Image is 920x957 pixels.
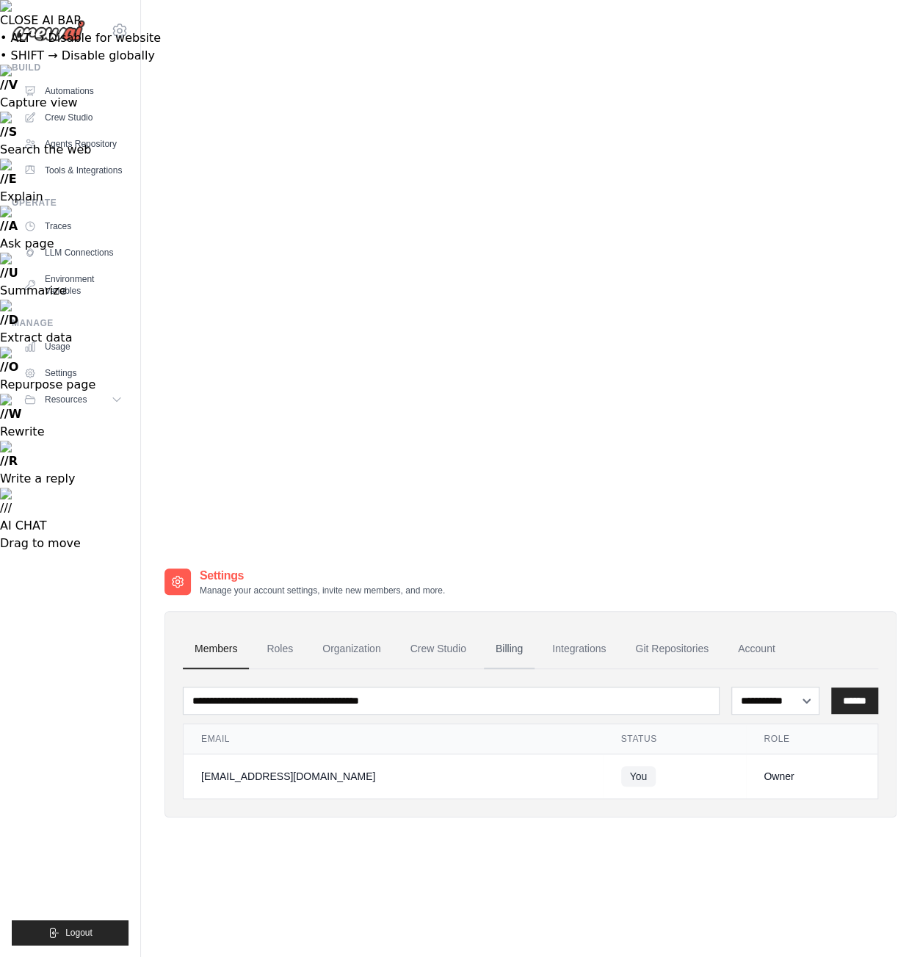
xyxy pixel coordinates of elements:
[764,769,860,784] div: Owner
[621,766,656,787] span: You
[726,629,787,669] a: Account
[604,724,747,754] th: Status
[623,629,720,669] a: Git Repositories
[200,585,445,596] p: Manage your account settings, invite new members, and more.
[255,629,305,669] a: Roles
[183,629,249,669] a: Members
[484,629,535,669] a: Billing
[540,629,617,669] a: Integrations
[201,769,586,784] div: [EMAIL_ADDRESS][DOMAIN_NAME]
[399,629,478,669] a: Crew Studio
[200,567,445,585] h2: Settings
[184,724,604,754] th: Email
[311,629,392,669] a: Organization
[746,724,877,754] th: Role
[65,927,93,939] span: Logout
[12,920,128,945] button: Logout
